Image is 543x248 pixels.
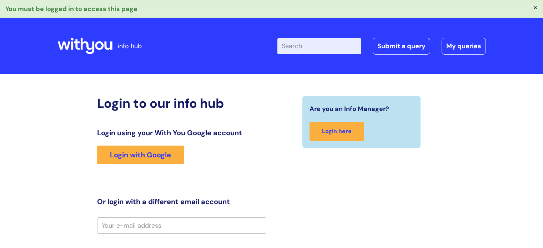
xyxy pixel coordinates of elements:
[310,122,364,141] a: Login here
[97,217,266,234] input: Your e-mail address
[373,38,430,54] a: Submit a query
[533,4,538,10] button: ×
[97,197,266,206] h3: Or login with a different email account
[97,146,184,164] a: Login with Google
[277,38,361,54] input: Search
[118,40,142,52] p: info hub
[310,103,389,115] span: Are you an Info Manager?
[442,38,486,54] a: My queries
[97,128,266,137] h3: Login using your With You Google account
[97,96,266,111] h2: Login to our info hub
